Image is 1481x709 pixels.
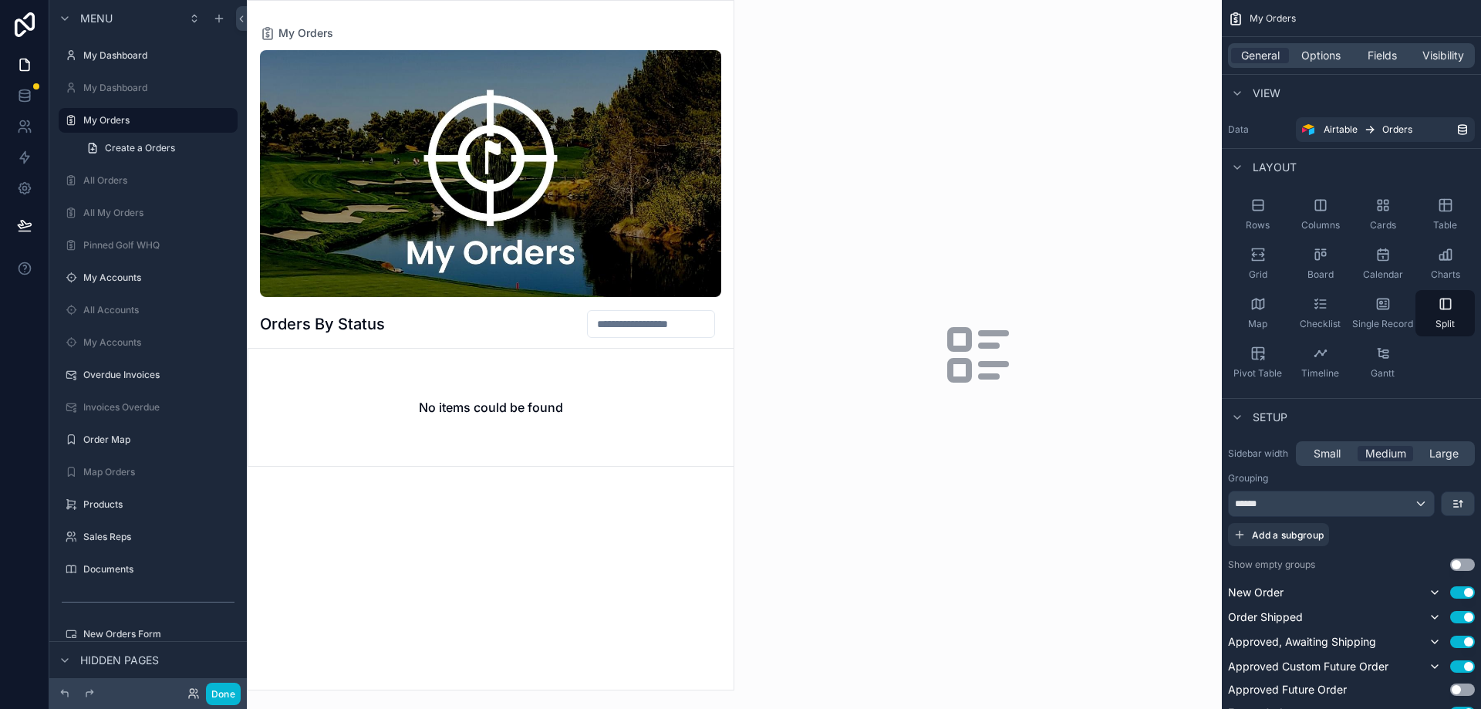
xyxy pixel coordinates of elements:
button: Cards [1353,191,1412,238]
label: All Orders [83,174,234,187]
span: New Order [1228,585,1284,600]
a: My Accounts [59,265,238,290]
a: Products [59,492,238,517]
label: My Accounts [83,336,234,349]
label: My Dashboard [83,82,234,94]
label: All My Orders [83,207,234,219]
button: Grid [1228,241,1287,287]
span: Timeline [1301,367,1339,380]
label: Invoices Overdue [83,401,234,414]
button: Single Record [1353,290,1412,336]
button: Add a subgroup [1228,523,1329,546]
label: Overdue Invoices [83,369,234,381]
span: My Orders [1250,12,1296,25]
label: Sidebar width [1228,447,1290,460]
span: Layout [1253,160,1297,175]
button: Pivot Table [1228,339,1287,386]
a: My Orders [59,108,238,133]
span: Large [1429,446,1459,461]
span: Hidden pages [80,653,159,668]
label: Order Map [83,434,234,446]
span: Airtable [1324,123,1358,136]
button: Checklist [1290,290,1350,336]
a: Pinned Golf WHQ [59,233,238,258]
button: Timeline [1290,339,1350,386]
button: Split [1415,290,1475,336]
span: Approved, Awaiting Shipping [1228,634,1376,650]
button: Done [206,683,241,705]
label: Sales Reps [83,531,234,543]
a: Overdue Invoices [59,363,238,387]
button: Board [1290,241,1350,287]
a: All Orders [59,168,238,193]
span: Menu [80,11,113,26]
span: View [1253,86,1280,101]
a: Documents [59,557,238,582]
label: Map Orders [83,466,234,478]
span: Gantt [1371,367,1395,380]
span: Orders [1382,123,1412,136]
label: Pinned Golf WHQ [83,239,234,252]
label: Products [83,498,234,511]
button: Table [1415,191,1475,238]
a: Order Map [59,427,238,452]
span: Columns [1301,219,1340,231]
span: Visibility [1422,48,1464,63]
span: Options [1301,48,1341,63]
a: Sales Reps [59,525,238,549]
span: Checklist [1300,318,1341,330]
span: Charts [1431,268,1460,281]
span: Table [1433,219,1457,231]
label: New Orders Form [83,628,234,640]
a: All My Orders [59,201,238,225]
button: Map [1228,290,1287,336]
span: General [1241,48,1280,63]
span: Grid [1249,268,1267,281]
span: Rows [1246,219,1270,231]
label: Show empty groups [1228,559,1315,571]
span: Pivot Table [1233,367,1282,380]
span: Medium [1365,446,1406,461]
span: Fields [1368,48,1397,63]
a: Map Orders [59,460,238,484]
span: Approved Future Order [1228,682,1347,697]
button: Charts [1415,241,1475,287]
a: Create a Orders [77,136,238,160]
button: Gantt [1353,339,1412,386]
span: Create a Orders [105,142,175,154]
a: My Accounts [59,330,238,355]
label: Documents [83,563,234,576]
span: Cards [1370,219,1396,231]
span: Split [1435,318,1455,330]
label: My Orders [83,114,228,127]
label: My Dashboard [83,49,234,62]
label: Data [1228,123,1290,136]
label: Grouping [1228,472,1268,484]
span: Board [1307,268,1334,281]
label: All Accounts [83,304,234,316]
span: Setup [1253,410,1287,425]
span: Single Record [1352,318,1413,330]
a: New Orders Form [59,622,238,647]
a: My Dashboard [59,43,238,68]
a: Invoices Overdue [59,395,238,420]
span: Calendar [1363,268,1403,281]
button: Calendar [1353,241,1412,287]
button: Columns [1290,191,1350,238]
span: Small [1314,446,1341,461]
span: Order Shipped [1228,609,1303,625]
span: Map [1248,318,1267,330]
span: Add a subgroup [1252,529,1324,541]
span: Approved Custom Future Order [1228,659,1388,674]
img: Airtable Logo [1302,123,1314,136]
a: My Dashboard [59,76,238,100]
label: My Accounts [83,272,234,284]
a: All Accounts [59,298,238,322]
a: AirtableOrders [1296,117,1475,142]
button: Rows [1228,191,1287,238]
